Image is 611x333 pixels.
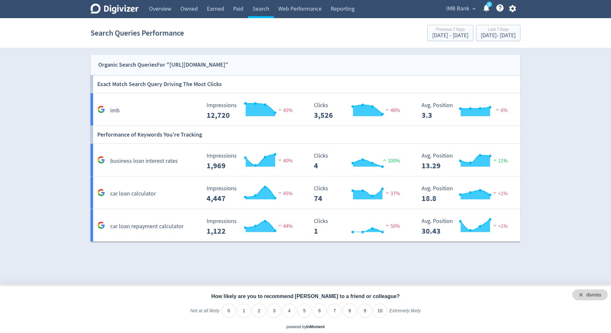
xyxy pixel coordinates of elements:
li: 0 [222,304,236,318]
img: negative-performance.svg [277,107,283,112]
svg: Google Analytics [97,105,105,113]
li: 5 [297,304,312,318]
svg: Avg. Position 30.43 [418,218,515,235]
div: [DATE] - [DATE] [432,33,468,39]
a: car loan calculator Impressions 4,447 Impressions 4,447 45% Clicks 74 Clicks 74 37% Avg. Position... [91,176,520,209]
img: negative-performance.svg [277,190,283,195]
svg: Avg. Position 18.8 [418,185,515,203]
div: powered by inmoment [286,324,325,330]
a: InMoment [306,325,325,329]
span: 6% [494,107,508,114]
img: negative-performance.svg [277,223,283,228]
span: 11% [492,158,508,164]
span: 50% [384,223,400,229]
li: 8 [343,304,357,318]
li: 2 [252,304,266,318]
a: imb Impressions 12,720 Impressions 12,720 45% Clicks 3,526 Clicks 3,526 48% Avg. Position 3.3 Avg... [91,93,520,126]
div: [DATE] - [DATE] [481,33,516,39]
svg: Clicks 1 [311,218,408,235]
svg: Clicks 74 [311,185,408,203]
img: negative-performance.svg [277,158,283,162]
h6: Exact Match Search Query Driving The Most Clicks [97,75,222,93]
img: negative-performance.svg [384,107,391,112]
img: positive-performance.svg [492,158,498,162]
span: expand_more [471,6,477,12]
label: Not at all likely [190,308,219,319]
li: 1 [237,304,251,318]
li: 7 [327,304,342,318]
div: Organic Search Queries For "[URL][DOMAIN_NAME]" [98,60,228,70]
svg: Impressions 4,447 [203,185,300,203]
button: Last 7 Days[DATE]- [DATE] [476,25,520,41]
img: negative-performance.svg [384,190,391,195]
span: 100% [381,158,400,164]
img: negative-performance.svg [494,107,501,112]
span: IMB Bank [446,4,469,14]
svg: Google Analytics [97,156,105,164]
div: Last 7 Days [481,27,516,33]
svg: Avg. Position 13.29 [418,153,515,170]
h1: Search Queries Performance [91,23,184,43]
label: Extremely likely [389,308,421,319]
span: 45% [277,107,293,114]
h5: car loan repayment calculator [110,223,184,230]
li: 3 [267,304,281,318]
span: 48% [384,107,400,114]
a: business loan interest rates Impressions 1,969 Impressions 1,969 40% Clicks 4 Clicks 4 100% Avg. ... [91,144,520,176]
text: 5 [488,2,490,7]
h5: car loan calculator [110,190,156,198]
svg: Impressions 1,122 [203,218,300,235]
a: car loan repayment calculator Impressions 1,122 Impressions 1,122 44% Clicks 1 Clicks 1 50% Avg. ... [91,209,520,242]
svg: Impressions 12,720 [203,102,300,119]
svg: Google Analytics [97,221,105,229]
span: 40% [277,158,293,164]
svg: Clicks 4 [311,153,408,170]
li: 6 [313,304,327,318]
span: 45% [277,190,293,197]
span: 44% [277,223,293,229]
img: negative-performance.svg [492,190,498,195]
img: negative-performance.svg [384,223,391,228]
li: 9 [358,304,372,318]
img: positive-performance.svg [381,158,388,162]
li: 4 [282,304,296,318]
img: negative-performance.svg [492,223,498,228]
svg: Avg. Position 3.3 [418,102,515,119]
button: IMB Bank [444,4,477,14]
li: 10 [373,304,387,318]
span: 37% [384,190,400,197]
svg: Impressions 1,969 [203,153,300,170]
span: <1% [492,190,508,197]
svg: Google Analytics [97,189,105,196]
h6: Performance of Keywords You're Tracking [97,126,202,143]
button: Previous 7 Days[DATE] - [DATE] [427,25,473,41]
span: <1% [492,223,508,229]
h5: imb [110,107,120,115]
svg: Clicks 3,526 [311,102,408,119]
div: Close survey [572,289,608,300]
div: dismiss [586,292,601,298]
a: 5 [487,2,492,7]
h5: business loan interest rates [110,157,178,165]
div: Previous 7 Days [432,27,468,33]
